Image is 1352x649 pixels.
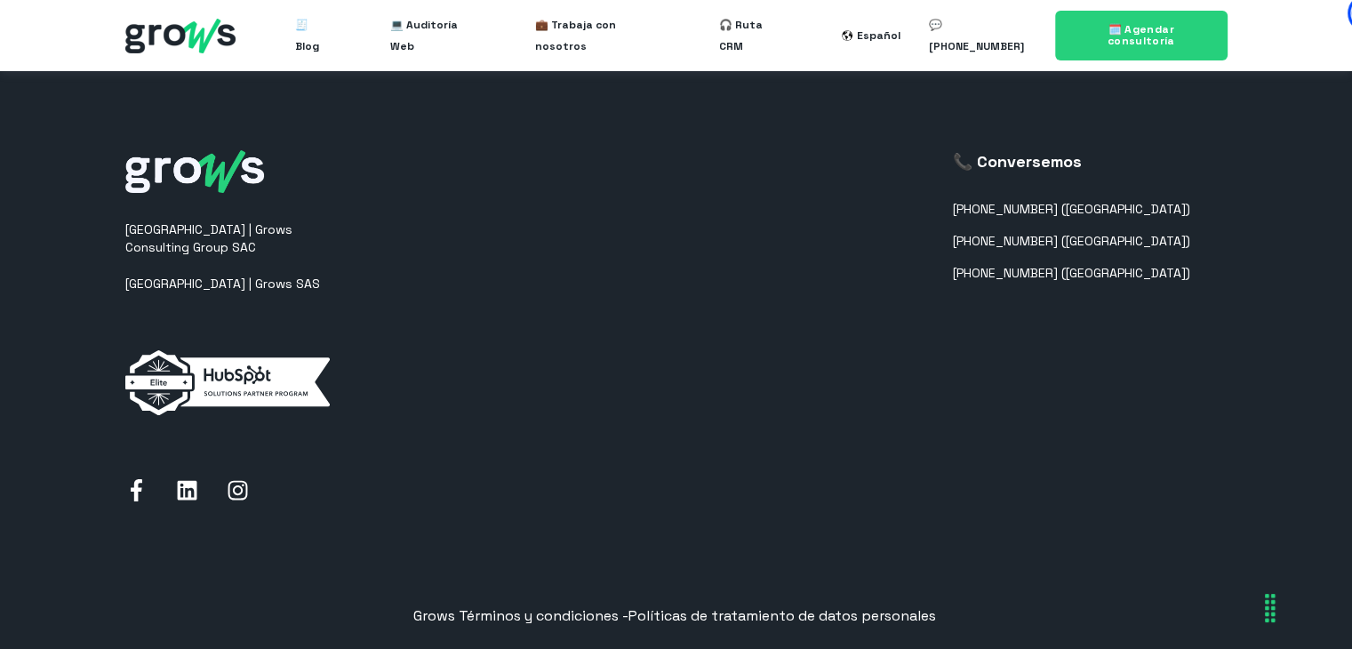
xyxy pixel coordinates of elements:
a: 🧾 Blog [295,7,332,64]
a: [PHONE_NUMBER] ([GEOGRAPHIC_DATA]) [953,202,1190,217]
div: Widget de chat [1263,564,1352,649]
a: 💼 Trabaja con nosotros [535,7,662,64]
div: Arrastrar [1256,581,1284,635]
span: 🗓️ Agendar consultoría [1108,22,1175,48]
a: [PHONE_NUMBER] ([GEOGRAPHIC_DATA]) [953,266,1190,281]
div: Español [857,25,900,46]
iframe: Chat Widget [1263,564,1352,649]
span: Políticas de tratamiento de datos personales [628,606,936,625]
a: Términos y condiciones -Políticas de tratamiento de datos personales [459,606,936,625]
a: 💻 Auditoría Web [390,7,478,64]
h3: 📞 Conversemos [953,150,1190,172]
span: Términos y condiciones - [459,606,628,625]
img: elite-horizontal-white [125,350,330,416]
p: [GEOGRAPHIC_DATA] | Grows Consulting Group SAC [125,221,348,256]
a: [PHONE_NUMBER] ([GEOGRAPHIC_DATA]) [953,234,1190,249]
a: 💬 [PHONE_NUMBER] [929,7,1033,64]
a: 🎧 Ruta CRM [719,7,785,64]
a: 🗓️ Agendar consultoría [1055,11,1228,60]
img: grows-white_1 [125,150,264,193]
p: [GEOGRAPHIC_DATA] | Grows SAS [125,276,348,292]
span: Grows [413,606,455,625]
img: grows - hubspot [125,19,236,53]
